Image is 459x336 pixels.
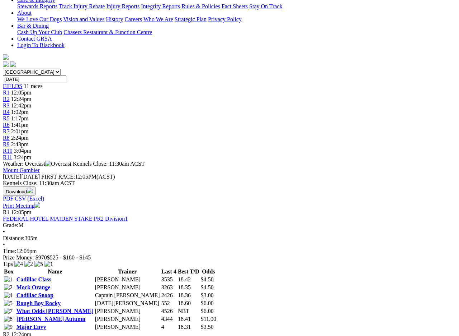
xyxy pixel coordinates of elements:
img: logo-grsa-white.png [3,54,9,60]
a: Mount Gambier [3,167,40,173]
a: Vision and Values [63,16,104,22]
td: 552 [161,300,177,307]
a: Cadillac Class [16,276,51,282]
span: 11 races [24,83,42,89]
span: $4.50 [201,284,214,290]
img: facebook.svg [3,61,9,67]
a: R5 [3,115,10,121]
div: Download [3,195,456,202]
img: 1 [4,276,13,283]
a: Major Envy [16,324,46,330]
span: [DATE] [3,174,22,180]
a: What Odds [PERSON_NAME] [16,308,94,314]
a: R3 [3,102,10,109]
td: [PERSON_NAME] [95,284,160,291]
img: 8 [4,316,13,322]
span: R1 [3,209,10,215]
a: R10 [3,148,13,154]
th: Trainer [95,268,160,275]
td: 2426 [161,292,177,299]
span: $6.00 [201,308,214,314]
td: 18.31 [178,323,200,331]
a: Mock Orange [16,284,51,290]
a: Stewards Reports [17,3,57,9]
th: Last 4 [161,268,177,275]
td: 4526 [161,308,177,315]
span: • [3,229,5,235]
a: Cadillac Snoop [16,292,54,298]
a: Who We Are [143,16,173,22]
a: We Love Our Dogs [17,16,62,22]
span: 12:05PM(ACST) [41,174,115,180]
a: About [17,10,32,16]
span: $525 - $180 - $145 [47,254,91,261]
span: Grade: [3,222,19,228]
span: R6 [3,122,10,128]
a: Track Injury Rebate [59,3,105,9]
td: NBT [178,308,200,315]
span: 12:05pm [11,209,32,215]
td: [DATE][PERSON_NAME] [95,300,160,307]
span: Box [4,268,14,275]
img: printer.svg [34,202,40,208]
span: FIRST RACE: [41,174,75,180]
img: 2 [24,261,33,267]
td: [PERSON_NAME] [95,316,160,323]
a: Contact GRSA [17,36,52,42]
div: Prize Money: $970 [3,254,456,261]
td: 4344 [161,316,177,323]
span: • [3,241,5,248]
span: R11 [3,154,12,160]
a: CSV (Excel) [15,195,44,202]
a: Print Meeting [3,203,40,209]
a: Chasers Restaurant & Function Centre [63,29,152,35]
th: Odds [200,268,217,275]
span: Time: [3,248,16,254]
span: 12:05pm [11,89,32,96]
span: 1:17pm [11,115,29,121]
td: [PERSON_NAME] [95,276,160,283]
td: 18.35 [178,284,200,291]
div: Care & Integrity [17,3,456,10]
img: 5 [4,300,13,307]
a: [PERSON_NAME] Autumn [16,316,85,322]
span: Tips [3,261,13,267]
span: 12:24pm [11,96,32,102]
td: 18.60 [178,300,200,307]
img: 2 [4,284,13,291]
span: $3.00 [201,292,214,298]
a: R2 [3,96,10,102]
span: Kennels Close: 11:30am ACST [73,161,145,167]
span: 3:04pm [14,148,32,154]
span: R8 [3,135,10,141]
a: R1 [3,89,10,96]
a: Rough Boy Rocky [16,300,61,306]
span: $11.00 [201,316,216,322]
img: Overcast [45,161,71,167]
img: twitter.svg [10,61,16,67]
span: 2:24pm [11,135,29,141]
div: Kennels Close: 11:30am ACST [3,180,456,187]
span: Weather: Overcast [3,161,73,167]
img: download.svg [27,188,33,193]
td: 4 [161,323,177,331]
a: Stay On Track [249,3,282,9]
span: Distance: [3,235,24,241]
div: 12:05pm [3,248,456,254]
a: R7 [3,128,10,134]
a: FIELDS [3,83,22,89]
span: $4.50 [201,276,214,282]
div: About [17,16,456,23]
a: FEDERAL HOTEL MAIDEN STAKE PR2 Division1 [3,216,128,222]
th: Best T/D [178,268,200,275]
div: M [3,222,456,229]
span: 3:24pm [14,154,31,160]
span: $3.50 [201,324,214,330]
td: 18.41 [178,316,200,323]
td: 18.42 [178,276,200,283]
span: 1:41pm [11,122,29,128]
span: 1:02pm [11,109,29,115]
